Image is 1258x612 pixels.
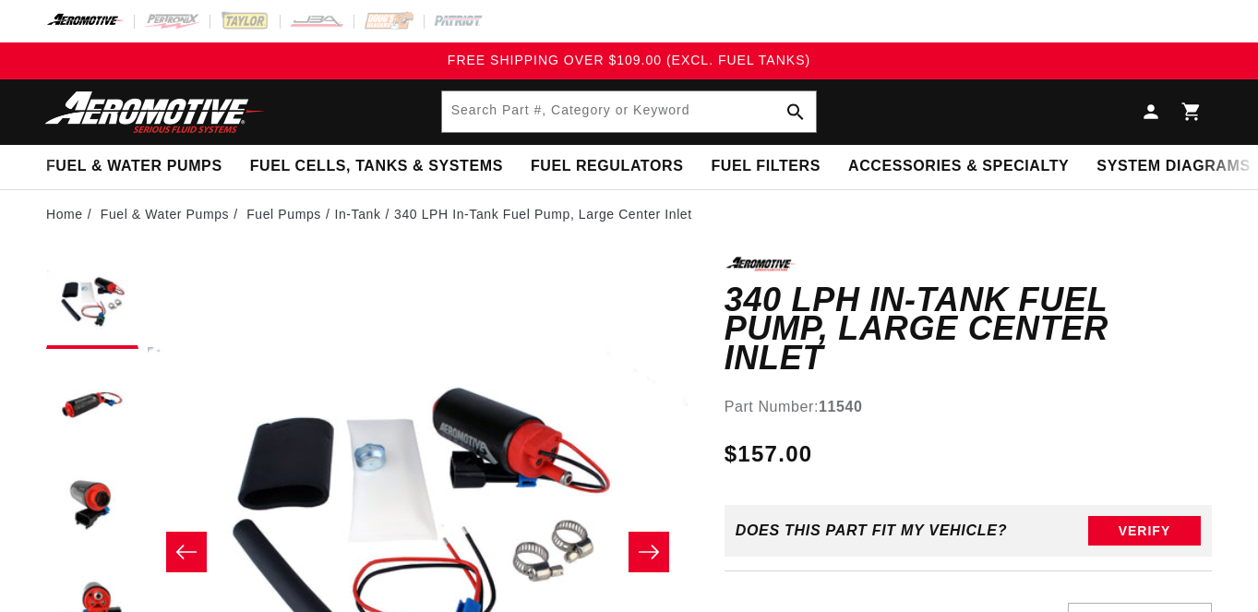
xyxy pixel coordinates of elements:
[250,157,503,176] span: Fuel Cells, Tanks & Systems
[629,532,669,572] button: Slide right
[246,204,321,224] a: Fuel Pumps
[531,157,683,176] span: Fuel Regulators
[775,91,816,132] button: Search Part #, Category or Keyword
[40,90,270,134] img: Aeromotive
[736,522,1008,539] div: Does This part fit My vehicle?
[46,460,138,552] button: Load image 3 in gallery view
[819,399,863,414] strong: 11540
[697,145,834,188] summary: Fuel Filters
[46,157,222,176] span: Fuel & Water Pumps
[442,91,817,132] input: Search Part #, Category or Keyword
[1088,516,1201,546] button: Verify
[711,157,821,176] span: Fuel Filters
[46,358,138,450] button: Load image 2 in gallery view
[46,204,83,224] a: Home
[725,285,1212,373] h1: 340 LPH In-Tank Fuel Pump, Large Center Inlet
[848,157,1069,176] span: Accessories & Specialty
[46,204,1212,224] nav: breadcrumbs
[101,204,229,224] a: Fuel & Water Pumps
[725,395,1212,419] div: Part Number:
[32,145,236,188] summary: Fuel & Water Pumps
[166,532,207,572] button: Slide left
[334,204,394,224] li: In-Tank
[394,204,692,224] li: 340 LPH In-Tank Fuel Pump, Large Center Inlet
[725,438,813,471] span: $157.00
[46,257,138,349] button: Load image 1 in gallery view
[448,53,810,67] span: FREE SHIPPING OVER $109.00 (EXCL. FUEL TANKS)
[517,145,697,188] summary: Fuel Regulators
[834,145,1083,188] summary: Accessories & Specialty
[236,145,517,188] summary: Fuel Cells, Tanks & Systems
[1096,157,1250,176] span: System Diagrams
